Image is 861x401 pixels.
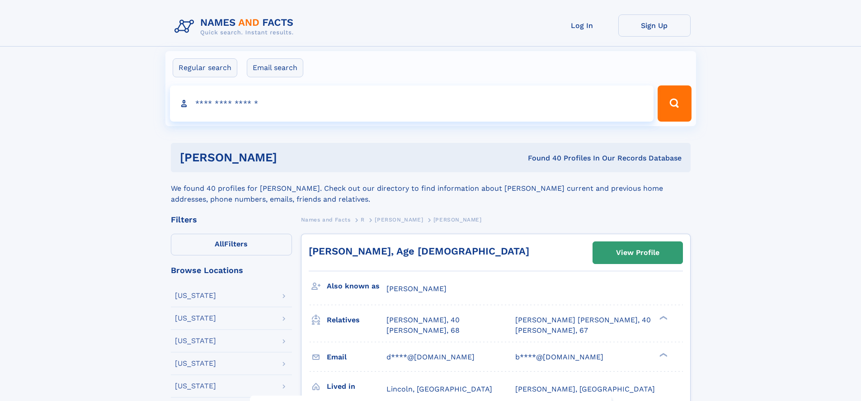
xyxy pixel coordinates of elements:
[386,284,447,293] span: [PERSON_NAME]
[402,153,682,163] div: Found 40 Profiles In Our Records Database
[657,352,668,358] div: ❯
[386,326,460,335] a: [PERSON_NAME], 68
[171,234,292,255] label: Filters
[175,292,216,299] div: [US_STATE]
[327,278,386,294] h3: Also known as
[173,58,237,77] label: Regular search
[618,14,691,37] a: Sign Up
[327,349,386,365] h3: Email
[386,385,492,393] span: Lincoln, [GEOGRAPHIC_DATA]
[616,242,659,263] div: View Profile
[175,315,216,322] div: [US_STATE]
[171,14,301,39] img: Logo Names and Facts
[515,326,588,335] a: [PERSON_NAME], 67
[175,382,216,390] div: [US_STATE]
[180,152,403,163] h1: [PERSON_NAME]
[658,85,691,122] button: Search Button
[361,217,365,223] span: R
[515,315,651,325] a: [PERSON_NAME] [PERSON_NAME], 40
[361,214,365,225] a: R
[171,216,292,224] div: Filters
[170,85,654,122] input: search input
[433,217,482,223] span: [PERSON_NAME]
[309,245,529,257] a: [PERSON_NAME], Age [DEMOGRAPHIC_DATA]
[301,214,351,225] a: Names and Facts
[171,172,691,205] div: We found 40 profiles for [PERSON_NAME]. Check out our directory to find information about [PERSON...
[593,242,682,264] a: View Profile
[171,266,292,274] div: Browse Locations
[247,58,303,77] label: Email search
[386,315,460,325] a: [PERSON_NAME], 40
[657,315,668,321] div: ❯
[375,214,423,225] a: [PERSON_NAME]
[175,360,216,367] div: [US_STATE]
[175,337,216,344] div: [US_STATE]
[327,379,386,394] h3: Lived in
[375,217,423,223] span: [PERSON_NAME]
[546,14,618,37] a: Log In
[215,240,224,248] span: All
[327,312,386,328] h3: Relatives
[515,385,655,393] span: [PERSON_NAME], [GEOGRAPHIC_DATA]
